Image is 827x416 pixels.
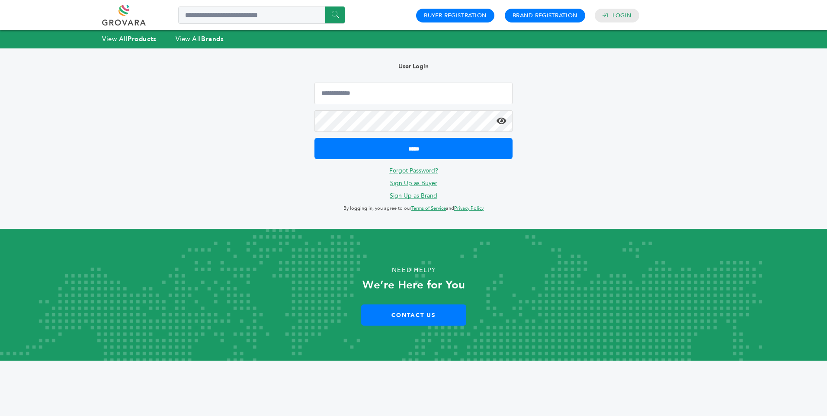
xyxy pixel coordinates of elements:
[454,205,484,211] a: Privacy Policy
[612,12,631,19] a: Login
[513,12,577,19] a: Brand Registration
[314,110,513,132] input: Password
[361,304,466,326] a: Contact Us
[176,35,224,43] a: View AllBrands
[390,192,437,200] a: Sign Up as Brand
[42,264,786,277] p: Need Help?
[201,35,224,43] strong: Brands
[314,83,513,104] input: Email Address
[178,6,345,24] input: Search a product or brand...
[390,179,437,187] a: Sign Up as Buyer
[424,12,487,19] a: Buyer Registration
[398,62,429,70] b: User Login
[314,203,513,214] p: By logging in, you agree to our and
[389,166,438,175] a: Forgot Password?
[362,277,465,293] strong: We’re Here for You
[411,205,446,211] a: Terms of Service
[102,35,157,43] a: View AllProducts
[128,35,156,43] strong: Products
